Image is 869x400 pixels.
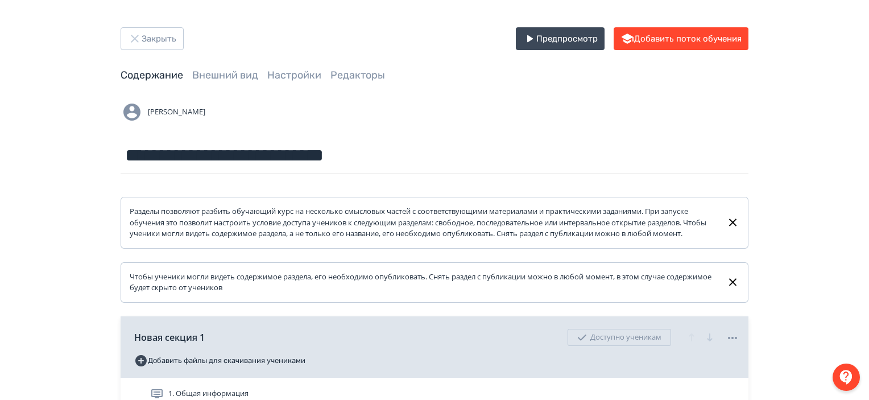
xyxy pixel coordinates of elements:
[134,331,205,344] span: Новая секция 1
[516,27,605,50] button: Предпросмотр
[121,27,184,50] button: Закрыть
[134,352,305,370] button: Добавить файлы для скачивания учениками
[130,206,717,240] div: Разделы позволяют разбить обучающий курс на несколько смысловых частей с соответствующими материа...
[330,69,385,81] a: Редакторы
[568,329,671,346] div: Доступно ученикам
[168,388,249,399] span: 1. Общая информация
[121,69,183,81] a: Содержание
[614,27,748,50] button: Добавить поток обучения
[130,271,717,294] div: Чтобы ученики могли видеть содержимое раздела, его необходимо опубликовать. Снять раздел с публик...
[148,106,205,118] span: [PERSON_NAME]
[192,69,258,81] a: Внешний вид
[267,69,321,81] a: Настройки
